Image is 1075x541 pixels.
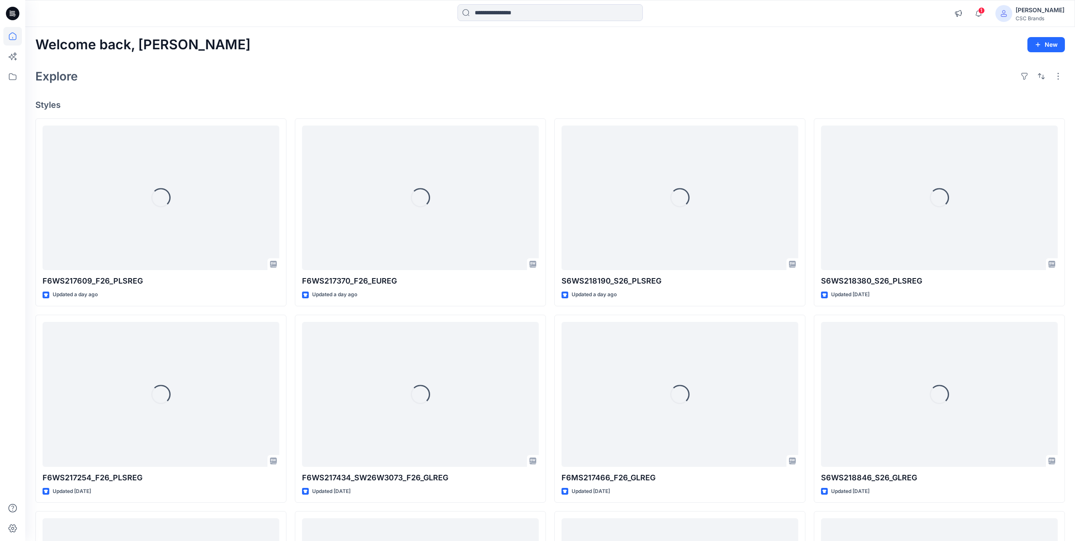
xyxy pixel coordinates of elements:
[831,487,869,496] p: Updated [DATE]
[312,487,350,496] p: Updated [DATE]
[978,7,985,14] span: 1
[562,472,798,484] p: F6MS217466_F26_GLREG
[35,70,78,83] h2: Explore
[1016,5,1064,15] div: [PERSON_NAME]
[312,290,357,299] p: Updated a day ago
[1016,15,1064,21] div: CSC Brands
[43,275,279,287] p: F6WS217609_F26_PLSREG
[43,472,279,484] p: F6WS217254_F26_PLSREG
[1000,10,1007,17] svg: avatar
[821,275,1058,287] p: S6WS218380_S26_PLSREG
[302,275,539,287] p: F6WS217370_F26_EUREG
[572,487,610,496] p: Updated [DATE]
[53,487,91,496] p: Updated [DATE]
[35,37,251,53] h2: Welcome back, [PERSON_NAME]
[831,290,869,299] p: Updated [DATE]
[572,290,617,299] p: Updated a day ago
[1027,37,1065,52] button: New
[302,472,539,484] p: F6WS217434_SW26W3073_F26_GLREG
[53,290,98,299] p: Updated a day ago
[821,472,1058,484] p: S6WS218846_S26_GLREG
[35,100,1065,110] h4: Styles
[562,275,798,287] p: S6WS218190_S26_PLSREG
